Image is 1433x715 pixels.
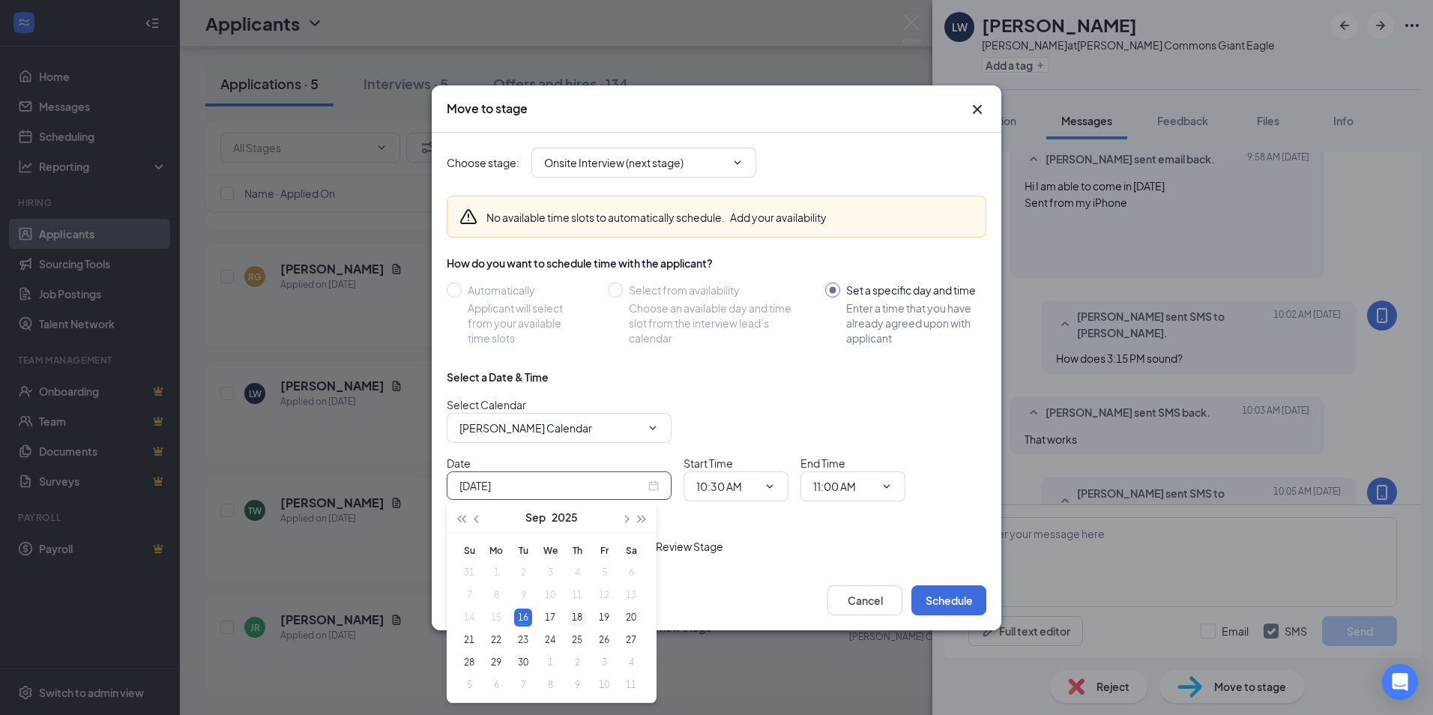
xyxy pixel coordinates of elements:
input: Sep 16, 2025 [459,477,645,494]
td: 2025-09-16 [510,606,537,629]
div: 9 [568,676,586,694]
td: 2025-09-29 [483,651,510,674]
div: 26 [595,631,613,649]
div: 4 [622,654,640,672]
td: 2025-10-02 [564,651,591,674]
span: Select Calendar [447,398,526,411]
td: 2025-09-30 [510,651,537,674]
td: 2025-10-05 [456,674,483,696]
th: Mo [483,539,510,561]
td: 2025-09-19 [591,606,618,629]
td: 2025-10-01 [537,651,564,674]
div: 3 [595,654,613,672]
svg: ChevronDown [764,480,776,492]
button: 2025 [552,502,578,532]
td: 2025-09-21 [456,629,483,651]
div: 18 [568,609,586,627]
svg: ChevronDown [731,157,743,169]
div: 29 [487,654,505,672]
div: 28 [460,654,478,672]
svg: Warning [459,208,477,226]
th: Su [456,539,483,561]
div: 1 [541,654,559,672]
td: 2025-10-10 [591,674,618,696]
th: Tu [510,539,537,561]
td: 2025-10-08 [537,674,564,696]
div: 10 [595,676,613,694]
input: Start time [696,478,758,495]
td: 2025-09-17 [537,606,564,629]
div: 17 [541,609,559,627]
div: How do you want to schedule time with the applicant? [447,256,986,271]
div: 22 [487,631,505,649]
button: Schedule [911,585,986,615]
div: 24 [541,631,559,649]
button: Sep [525,502,546,532]
svg: Cross [968,100,986,118]
td: 2025-09-20 [618,606,645,629]
td: 2025-09-28 [456,651,483,674]
td: 2025-10-03 [591,651,618,674]
th: We [537,539,564,561]
td: 2025-09-24 [537,629,564,651]
div: Select a Date & Time [447,369,549,384]
div: 11 [622,676,640,694]
td: 2025-09-23 [510,629,537,651]
div: No available time slots to automatically schedule. [486,210,827,225]
button: Close [968,100,986,118]
td: 2025-09-25 [564,629,591,651]
div: 16 [514,609,532,627]
span: Date [447,456,471,470]
div: 27 [622,631,640,649]
svg: ChevronDown [647,422,659,434]
h3: Move to stage [447,100,528,117]
div: 2 [568,654,586,672]
td: 2025-09-18 [564,606,591,629]
div: 20 [622,609,640,627]
div: 19 [595,609,613,627]
svg: ChevronDown [881,480,893,492]
div: 6 [487,676,505,694]
td: 2025-10-07 [510,674,537,696]
span: Start Time [684,456,733,470]
th: Fr [591,539,618,561]
td: 2025-09-22 [483,629,510,651]
td: 2025-10-09 [564,674,591,696]
th: Th [564,539,591,561]
td: 2025-10-11 [618,674,645,696]
td: 2025-10-06 [483,674,510,696]
div: 23 [514,631,532,649]
div: 8 [541,676,559,694]
button: Add your availability [730,210,827,225]
div: 25 [568,631,586,649]
td: 2025-09-26 [591,629,618,651]
td: 2025-09-27 [618,629,645,651]
div: 30 [514,654,532,672]
div: 21 [460,631,478,649]
span: End Time [800,456,845,470]
div: 7 [514,676,532,694]
button: Cancel [827,585,902,615]
th: Sa [618,539,645,561]
td: 2025-10-04 [618,651,645,674]
div: Open Intercom Messenger [1382,664,1418,700]
span: Choose stage : [447,154,519,171]
input: End time [813,478,875,495]
div: 5 [460,676,478,694]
